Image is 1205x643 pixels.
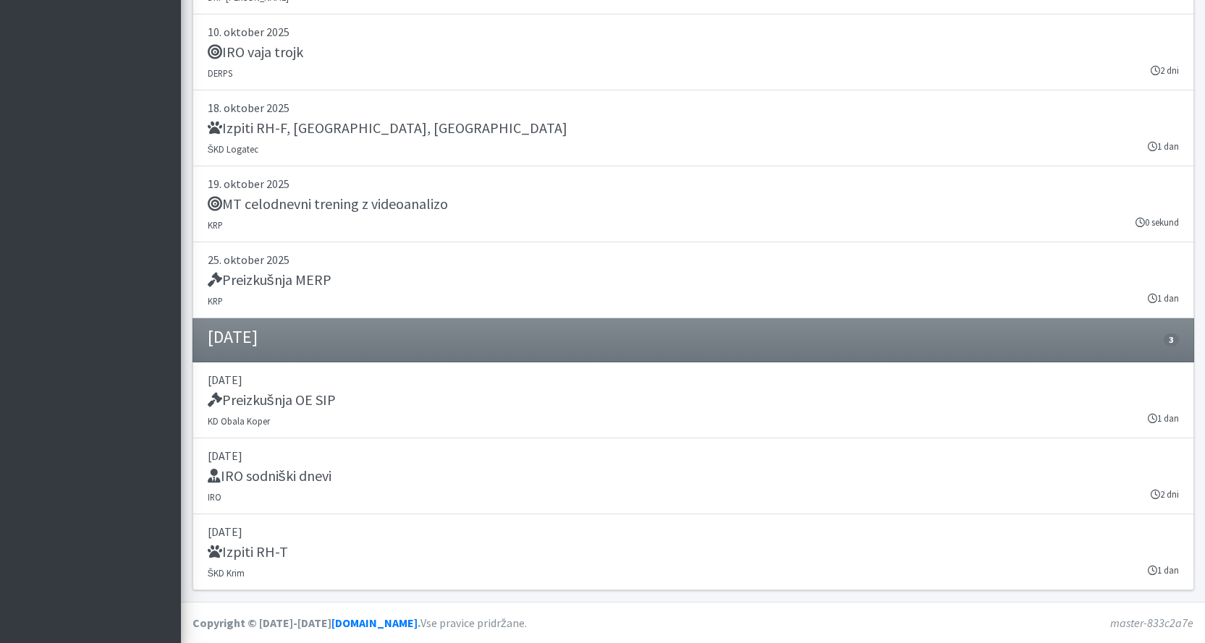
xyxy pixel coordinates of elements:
a: [DATE] IRO sodniški dnevi IRO 2 dni [193,438,1194,514]
a: 19. oktober 2025 MT celodnevni trening z videoanalizo KRP 0 sekund [193,166,1194,242]
p: 18. oktober 2025 [208,99,1179,116]
p: 10. oktober 2025 [208,23,1179,41]
h5: IRO sodniški dnevi [208,467,331,485]
small: ŠKD Krim [208,567,245,579]
small: 2 dni [1151,64,1179,77]
h5: IRO vaja trojk [208,43,303,61]
small: 1 dan [1148,291,1179,305]
small: KD Obala Koper [208,415,270,427]
small: KRP [208,219,223,231]
h4: [DATE] [208,327,258,348]
small: DERPS [208,67,232,79]
small: ŠKD Logatec [208,143,259,155]
a: [DATE] Izpiti RH-T ŠKD Krim 1 dan [193,514,1194,590]
small: 2 dni [1151,487,1179,501]
a: 25. oktober 2025 Preizkušnja MERP KRP 1 dan [193,242,1194,318]
a: 18. oktober 2025 Izpiti RH-F, [GEOGRAPHIC_DATA], [GEOGRAPHIC_DATA] ŠKD Logatec 1 dan [193,90,1194,166]
footer: Vse pravice pridržane. [181,602,1205,643]
h5: Preizkušnja OE SIP [208,391,336,409]
small: 1 dan [1148,563,1179,577]
p: 19. oktober 2025 [208,175,1179,192]
h5: Preizkušnja MERP [208,271,331,289]
a: [DATE] Preizkušnja OE SIP KD Obala Koper 1 dan [193,362,1194,438]
em: master-833c2a7e [1110,616,1193,630]
small: KRP [208,295,223,307]
p: [DATE] [208,447,1179,464]
h5: MT celodnevni trening z videoanalizo [208,195,448,213]
small: 0 sekund [1136,216,1179,229]
small: 1 dan [1148,140,1179,153]
strong: Copyright © [DATE]-[DATE] . [193,616,420,630]
a: [DOMAIN_NAME] [331,616,418,630]
p: [DATE] [208,371,1179,388]
p: [DATE] [208,523,1179,540]
h5: Izpiti RH-F, [GEOGRAPHIC_DATA], [GEOGRAPHIC_DATA] [208,119,567,137]
h5: Izpiti RH-T [208,543,288,561]
small: 1 dan [1148,412,1179,425]
p: 25. oktober 2025 [208,251,1179,268]
a: 10. oktober 2025 IRO vaja trojk DERPS 2 dni [193,14,1194,90]
span: 3 [1164,333,1178,346]
small: IRO [208,491,221,503]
